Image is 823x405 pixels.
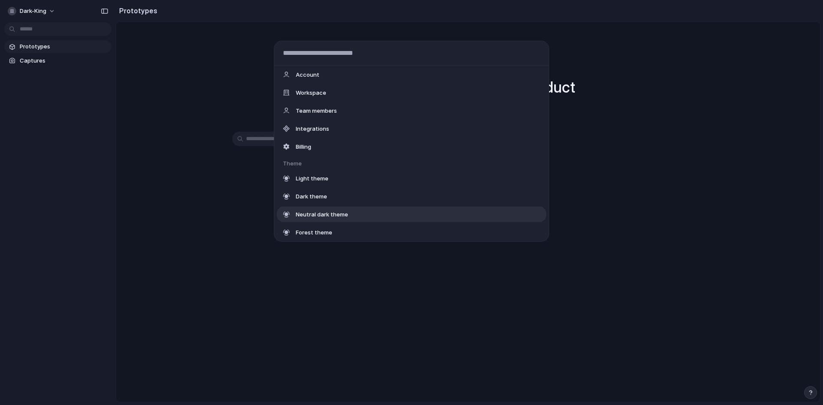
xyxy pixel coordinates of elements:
[296,142,311,151] span: Billing
[274,66,549,241] div: Suggestions
[296,70,319,79] span: Account
[296,192,327,201] span: Dark theme
[283,159,549,168] div: Theme
[296,88,326,97] span: Workspace
[296,124,329,133] span: Integrations
[296,106,337,115] span: Team members
[296,210,348,219] span: Neutral dark theme
[296,174,328,183] span: Light theme
[296,228,332,237] span: Forest theme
